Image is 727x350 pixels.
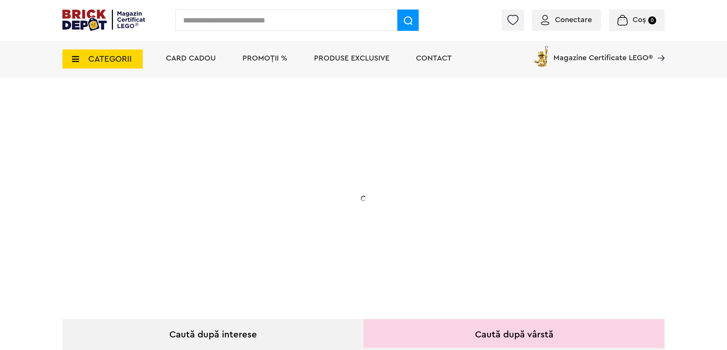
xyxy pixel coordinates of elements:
div: Caută după vârstă [363,319,665,348]
div: Caută după interese [62,319,363,348]
span: Coș [633,16,646,24]
span: Magazine Certificate LEGO® [553,44,653,62]
a: Magazine Certificate LEGO® [653,44,665,52]
h2: La două seturi LEGO de adulți achiziționate din selecție! În perioada 12 - [DATE]! [116,189,269,221]
span: CATEGORII [88,55,132,63]
a: Contact [416,54,452,62]
a: PROMOȚII % [242,54,287,62]
h1: 20% Reducere! [116,153,269,181]
small: 0 [648,16,656,24]
a: Conectare [541,16,592,24]
a: Card Cadou [166,54,216,62]
a: Produse exclusive [314,54,389,62]
div: Explorează [116,238,269,247]
span: Conectare [555,16,592,24]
